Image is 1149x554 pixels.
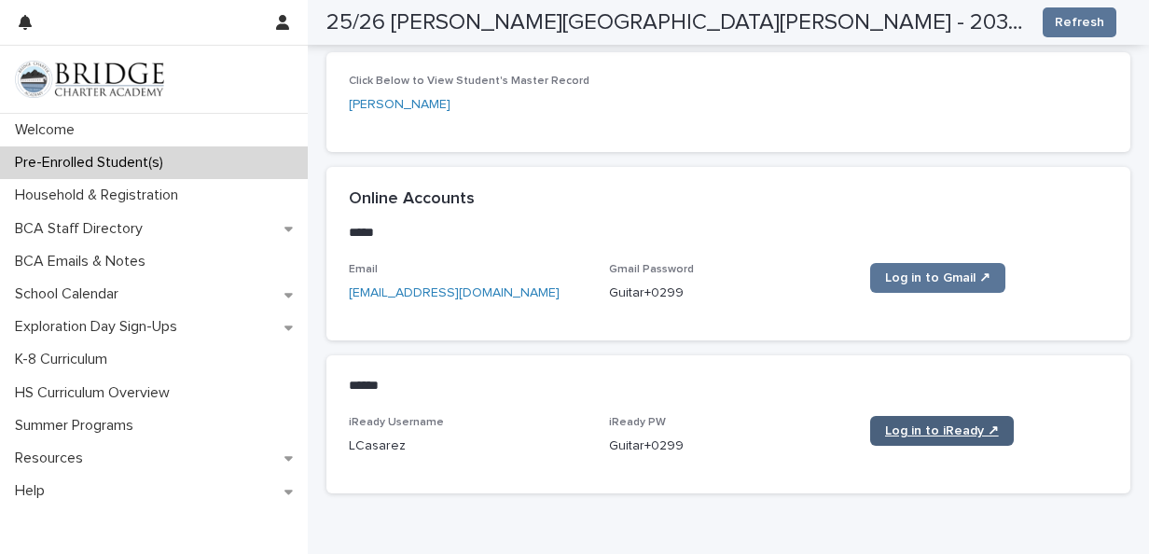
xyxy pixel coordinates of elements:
span: Gmail Password [609,264,694,275]
button: Refresh [1043,7,1116,37]
h2: Online Accounts [349,189,475,210]
p: Household & Registration [7,187,193,204]
span: Click Below to View Student's Master Record [349,76,589,87]
p: Guitar+0299 [609,436,847,456]
span: iReady Username [349,417,444,428]
p: BCA Emails & Notes [7,253,160,270]
span: Log in to iReady ↗ [885,424,999,437]
span: Email [349,264,378,275]
p: Resources [7,450,98,467]
span: Refresh [1055,13,1104,32]
p: Help [7,482,60,500]
a: Log in to iReady ↗ [870,416,1014,446]
img: V1C1m3IdTEidaUdm9Hs0 [15,61,164,98]
a: [EMAIL_ADDRESS][DOMAIN_NAME] [349,286,560,299]
p: Exploration Day Sign-Ups [7,318,192,336]
span: Log in to Gmail ↗ [885,271,990,284]
h2: 25/26 [PERSON_NAME][GEOGRAPHIC_DATA][PERSON_NAME] - 203507 [326,9,1028,36]
p: K-8 Curriculum [7,351,122,368]
p: Guitar+0299 [609,284,847,303]
a: Log in to Gmail ↗ [870,263,1005,293]
p: Summer Programs [7,417,148,435]
p: Welcome [7,121,90,139]
p: LCasarez [349,436,587,456]
span: iReady PW [609,417,666,428]
p: Pre-Enrolled Student(s) [7,154,178,172]
a: [PERSON_NAME] [349,95,450,115]
p: HS Curriculum Overview [7,384,185,402]
p: School Calendar [7,285,133,303]
p: BCA Staff Directory [7,220,158,238]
